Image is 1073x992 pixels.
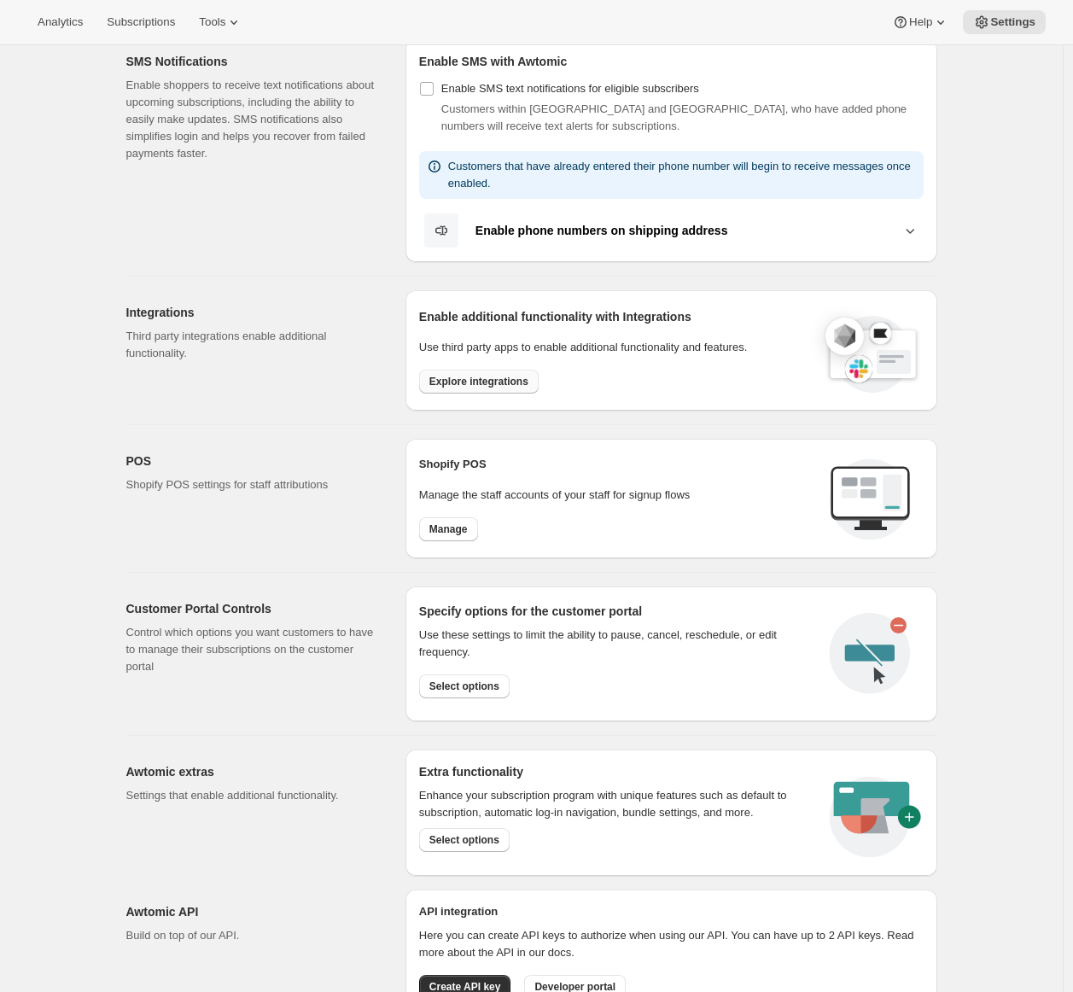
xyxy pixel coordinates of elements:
[126,304,378,321] h2: Integrations
[419,828,510,852] button: Select options
[27,10,93,34] button: Analytics
[441,82,699,95] span: Enable SMS text notifications for eligible subscribers
[419,487,816,504] p: Manage the staff accounts of your staff for signup flows
[189,10,253,34] button: Tools
[419,603,816,620] h2: Specify options for the customer portal
[429,522,468,536] span: Manage
[126,600,378,617] h2: Customer Portal Controls
[96,10,185,34] button: Subscriptions
[126,452,378,470] h2: POS
[126,763,378,780] h2: Awtomic extras
[38,15,83,29] span: Analytics
[107,15,175,29] span: Subscriptions
[441,102,907,132] span: Customers within [GEOGRAPHIC_DATA] and [GEOGRAPHIC_DATA], who have added phone numbers will recei...
[429,680,499,693] span: Select options
[419,763,523,780] h2: Extra functionality
[963,10,1046,34] button: Settings
[419,370,539,394] button: Explore integrations
[126,787,378,804] p: Settings that enable additional functionality.
[419,339,808,356] p: Use third party apps to enable additional functionality and features.
[419,787,809,821] p: Enhance your subscription program with unique features such as default to subscription, automatic...
[990,15,1035,29] span: Settings
[419,927,924,961] p: Here you can create API keys to authorize when using our API. You can have up to 2 API keys. Read...
[419,627,816,661] div: Use these settings to limit the ability to pause, cancel, reschedule, or edit frequency.
[126,927,378,944] p: Build on top of our API.
[419,308,808,325] h2: Enable additional functionality with Integrations
[126,903,378,920] h2: Awtomic API
[126,476,378,493] p: Shopify POS settings for staff attributions
[126,77,378,162] p: Enable shoppers to receive text notifications about upcoming subscriptions, including the ability...
[419,53,924,70] h2: Enable SMS with Awtomic
[126,53,378,70] h2: SMS Notifications
[419,674,510,698] button: Select options
[126,624,378,675] p: Control which options you want customers to have to manage their subscriptions on the customer po...
[126,328,378,362] p: Third party integrations enable additional functionality.
[419,903,924,920] h2: API integration
[448,158,917,192] p: Customers that have already entered their phone number will begin to receive messages once enabled.
[475,224,728,237] b: Enable phone numbers on shipping address
[429,833,499,847] span: Select options
[909,15,932,29] span: Help
[419,456,816,473] h2: Shopify POS
[199,15,225,29] span: Tools
[429,375,528,388] span: Explore integrations
[419,213,924,248] button: Enable phone numbers on shipping address
[419,517,478,541] button: Manage
[882,10,959,34] button: Help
